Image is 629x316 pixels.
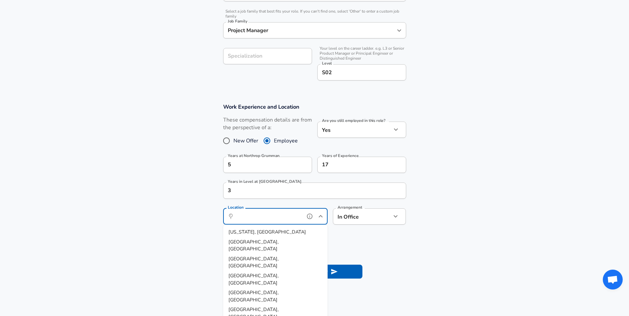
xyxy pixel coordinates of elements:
span: Employee [274,137,298,145]
div: Yes [317,122,392,138]
span: [GEOGRAPHIC_DATA], [GEOGRAPHIC_DATA] [228,238,279,252]
button: Close [316,212,325,221]
label: Job Family [228,19,247,23]
input: L3 [320,67,403,78]
span: Your level on the career ladder. e.g. L3 or Senior Product Manager or Principal Engineer or Disti... [317,46,406,61]
input: 7 [317,157,392,173]
button: Open [395,26,404,35]
label: Arrangement [338,205,362,209]
label: These compensation details are from the perspective of a: [223,116,312,132]
label: Years in Level at [GEOGRAPHIC_DATA] [228,180,302,184]
span: [GEOGRAPHIC_DATA], [GEOGRAPHIC_DATA] [228,272,279,286]
div: Open chat [603,270,623,290]
input: Specialization [223,48,312,64]
div: In Office [333,208,382,225]
button: help [305,211,315,221]
h3: Work Experience and Location [223,103,406,111]
span: [US_STATE], [GEOGRAPHIC_DATA] [228,229,306,235]
span: Select a job family that best fits your role. If you can't find one, select 'Other' to enter a cu... [223,9,406,19]
label: Location [228,205,243,209]
label: Are you still employed in this role? [322,119,385,123]
label: Years of Experience [322,154,358,158]
input: 1 [223,183,392,199]
span: [GEOGRAPHIC_DATA], [GEOGRAPHIC_DATA] [228,289,279,303]
label: Level [322,61,332,65]
input: 0 [223,157,297,173]
label: Years at Northrop Grumman [228,154,280,158]
input: Software Engineer [226,25,393,35]
span: New Offer [233,137,258,145]
span: [GEOGRAPHIC_DATA], [GEOGRAPHIC_DATA] [228,255,279,269]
